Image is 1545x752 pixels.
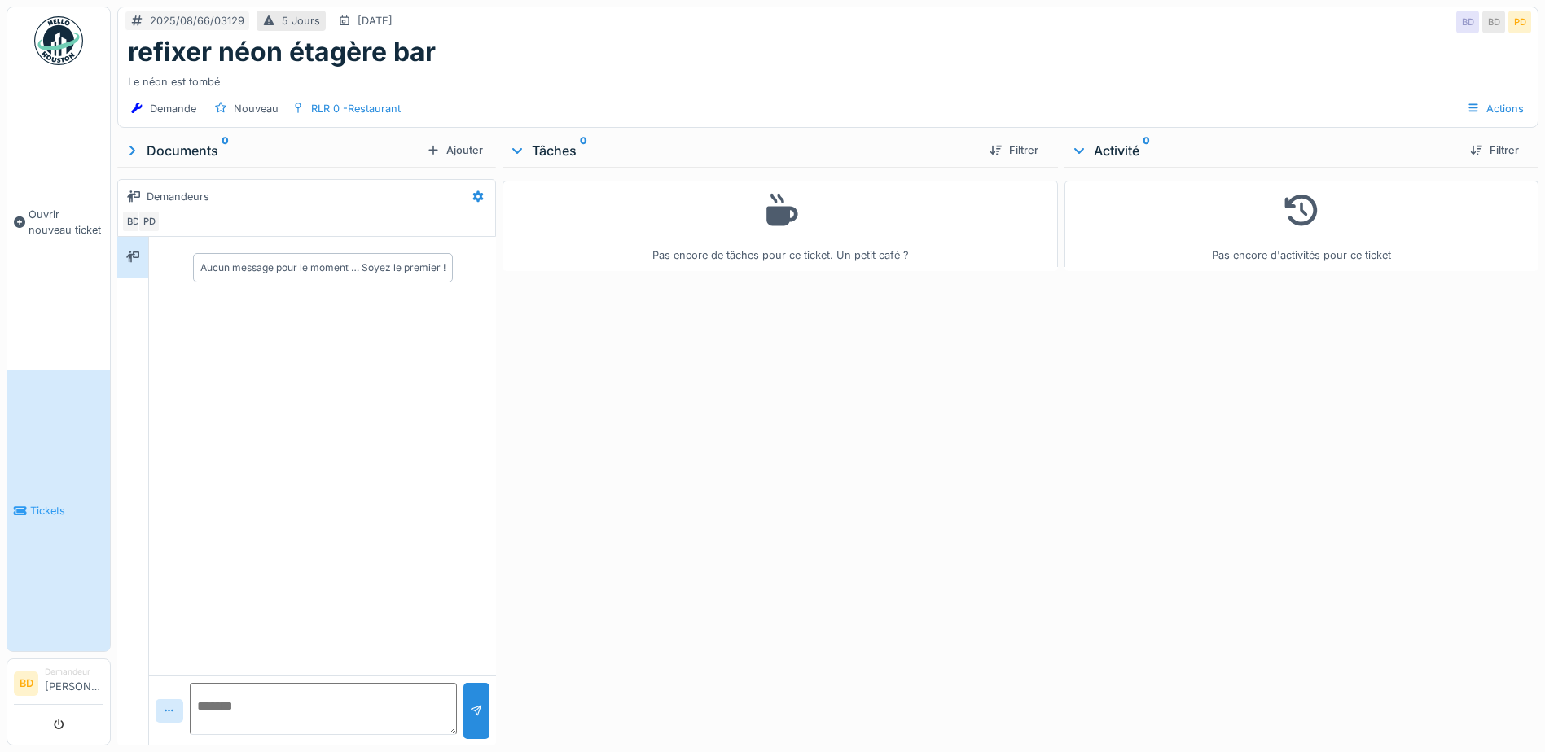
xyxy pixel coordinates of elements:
div: RLR 0 -Restaurant [311,101,401,116]
div: Actions [1459,97,1531,120]
div: PD [138,210,160,233]
a: Tickets [7,370,110,651]
a: BD Demandeur[PERSON_NAME] [14,666,103,705]
div: Filtrer [1464,139,1525,161]
div: PD [1508,11,1531,33]
div: Pas encore d'activités pour ce ticket [1075,188,1528,264]
div: BD [1456,11,1479,33]
li: BD [14,671,38,696]
div: Filtrer [983,139,1045,161]
div: Activité [1071,141,1457,160]
sup: 0 [580,141,587,160]
div: Le néon est tombé [128,68,1528,90]
div: Nouveau [234,101,279,116]
div: Demande [150,101,196,116]
span: Ouvrir nouveau ticket [29,207,103,238]
div: [DATE] [358,13,393,28]
div: Demandeur [45,666,103,678]
li: [PERSON_NAME] [45,666,103,701]
div: BD [121,210,144,233]
sup: 0 [1143,141,1150,160]
div: Aucun message pour le moment … Soyez le premier ! [200,260,446,275]
img: Badge_color-CXgf-gQk.svg [34,16,83,65]
div: Demandeurs [147,189,209,204]
div: Documents [124,141,420,160]
div: Pas encore de tâches pour ce ticket. Un petit café ? [513,188,1047,264]
div: BD [1482,11,1505,33]
div: Ajouter [420,139,489,161]
div: Tâches [509,141,977,160]
sup: 0 [222,141,229,160]
h1: refixer néon étagère bar [128,37,436,68]
a: Ouvrir nouveau ticket [7,74,110,370]
div: 2025/08/66/03129 [150,13,244,28]
div: 5 Jours [282,13,320,28]
span: Tickets [30,503,103,518]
